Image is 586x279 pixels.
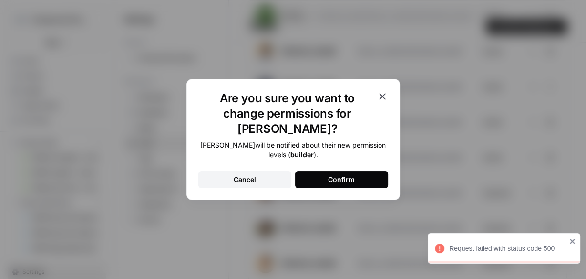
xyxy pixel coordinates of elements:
[569,237,576,245] button: close
[234,175,256,184] div: Cancel
[328,175,355,184] div: Confirm
[295,171,388,188] button: Confirm
[198,91,377,137] h1: Are you sure you want to change permissions for [PERSON_NAME]?
[449,244,566,253] div: Request failed with status code 500
[198,171,291,188] button: Cancel
[290,150,314,159] b: builder
[198,140,388,160] div: [PERSON_NAME] will be notified about their new permission levels ( ).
